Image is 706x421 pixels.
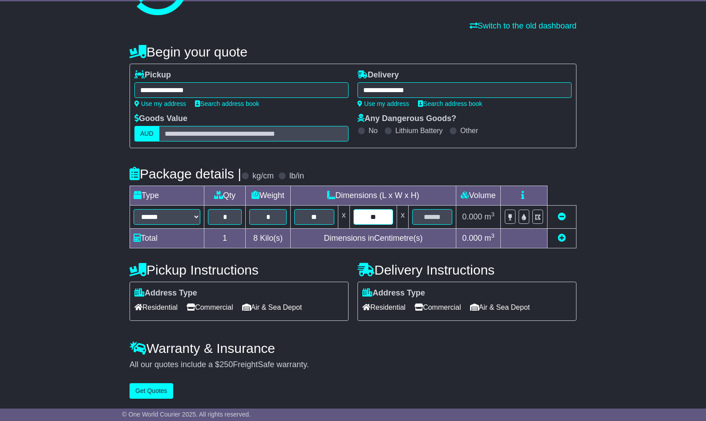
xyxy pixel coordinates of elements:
h4: Begin your quote [130,45,576,59]
td: Qty [204,186,246,206]
label: Any Dangerous Goods? [357,114,456,124]
label: Address Type [362,288,425,298]
a: Use my address [134,100,186,107]
td: Dimensions in Centimetre(s) [290,229,456,248]
span: Commercial [414,300,461,314]
sup: 3 [491,211,495,218]
label: Address Type [134,288,197,298]
td: Kilo(s) [246,229,291,248]
a: Use my address [357,100,409,107]
td: Weight [246,186,291,206]
td: 1 [204,229,246,248]
label: AUD [134,126,159,142]
h4: Delivery Instructions [357,263,576,277]
span: Air & Sea Depot [242,300,302,314]
span: Commercial [187,300,233,314]
span: 0.000 [462,212,482,221]
label: Lithium Battery [395,126,443,135]
a: Search address book [418,100,482,107]
a: Add new item [558,234,566,243]
td: Volume [456,186,500,206]
td: x [397,206,409,229]
span: 8 [253,234,258,243]
span: 250 [219,360,233,369]
span: m [484,212,495,221]
label: lb/in [289,171,304,181]
span: © One World Courier 2025. All rights reserved. [122,411,251,418]
td: Dimensions (L x W x H) [290,186,456,206]
td: Total [130,229,204,248]
h4: Warranty & Insurance [130,341,576,356]
span: m [484,234,495,243]
td: x [338,206,349,229]
sup: 3 [491,232,495,239]
label: Pickup [134,70,171,80]
span: Residential [134,300,178,314]
h4: Pickup Instructions [130,263,349,277]
a: Switch to the old dashboard [470,21,576,30]
button: Get Quotes [130,383,173,399]
label: Goods Value [134,114,187,124]
a: Search address book [195,100,259,107]
h4: Package details | [130,166,241,181]
td: Type [130,186,204,206]
label: Delivery [357,70,399,80]
span: Air & Sea Depot [470,300,530,314]
span: 0.000 [462,234,482,243]
label: No [369,126,377,135]
a: Remove this item [558,212,566,221]
span: Residential [362,300,406,314]
div: All our quotes include a $ FreightSafe warranty. [130,360,576,370]
label: Other [460,126,478,135]
label: kg/cm [252,171,274,181]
